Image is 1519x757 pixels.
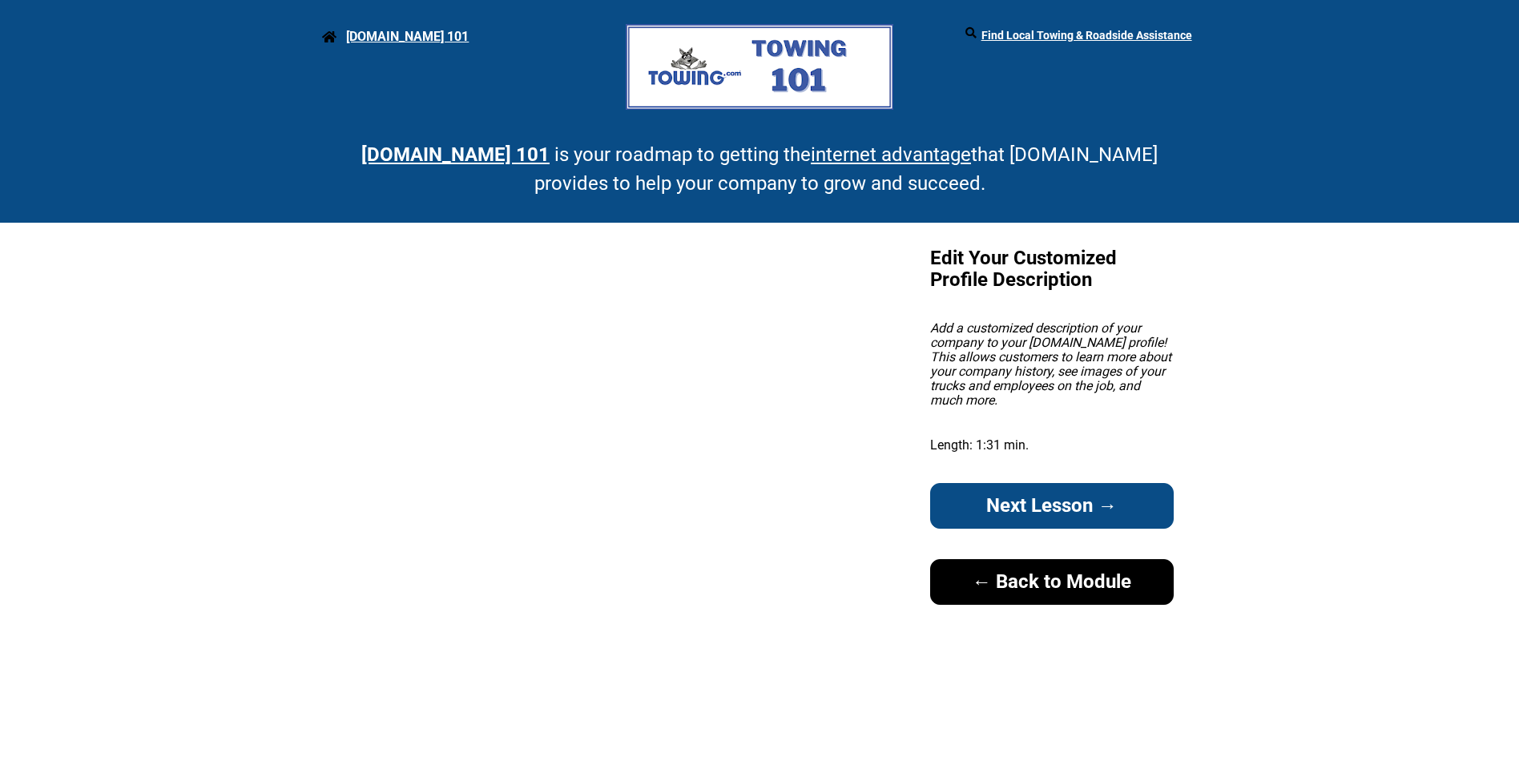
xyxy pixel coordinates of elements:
strong: Edit Your Customized Profile Description [930,247,1122,291]
p: Length: 1:31 min. [930,438,1174,453]
a: Next Lesson → [930,483,1174,529]
span: is your roadmap to getting the that [DOMAIN_NAME] provides to help your company to grow and succeed. [534,143,1163,195]
em: Add a customized description of your company to your [DOMAIN_NAME] profile! This allows customers... [930,320,1175,408]
a: [DOMAIN_NAME] 101 [361,143,550,166]
u: internet advantage [811,143,971,166]
a: Find Local Towing & Roadside Assistance [981,29,1192,42]
a: [DOMAIN_NAME] 101 [346,29,469,44]
a: ← Back to Module [930,559,1174,605]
